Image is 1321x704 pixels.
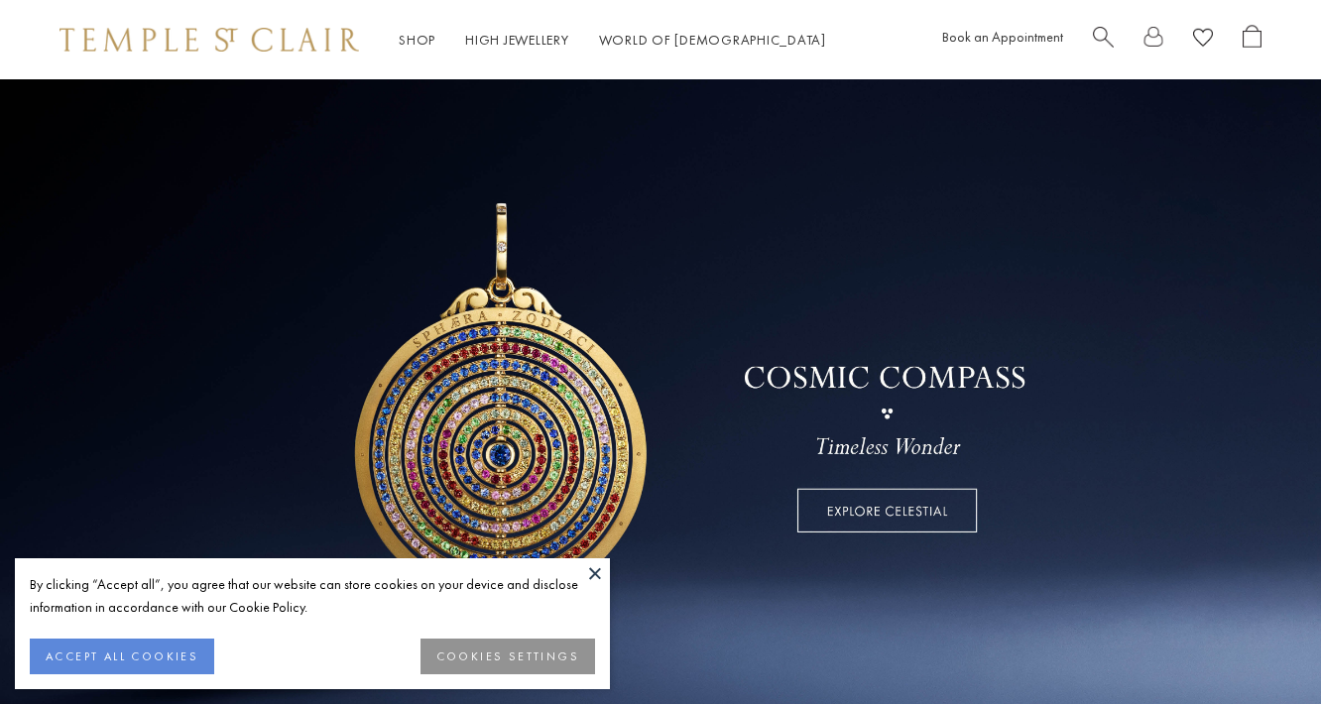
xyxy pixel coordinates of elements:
nav: Main navigation [399,28,826,53]
a: View Wishlist [1193,25,1213,56]
a: Open Shopping Bag [1243,25,1261,56]
a: High JewelleryHigh Jewellery [465,31,569,49]
iframe: Gorgias live chat messenger [1222,611,1301,684]
a: Search [1093,25,1114,56]
img: Temple St. Clair [60,28,359,52]
a: ShopShop [399,31,435,49]
a: World of [DEMOGRAPHIC_DATA]World of [DEMOGRAPHIC_DATA] [599,31,826,49]
div: By clicking “Accept all”, you agree that our website can store cookies on your device and disclos... [30,573,595,619]
a: Book an Appointment [942,28,1063,46]
button: COOKIES SETTINGS [420,639,595,674]
button: ACCEPT ALL COOKIES [30,639,214,674]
